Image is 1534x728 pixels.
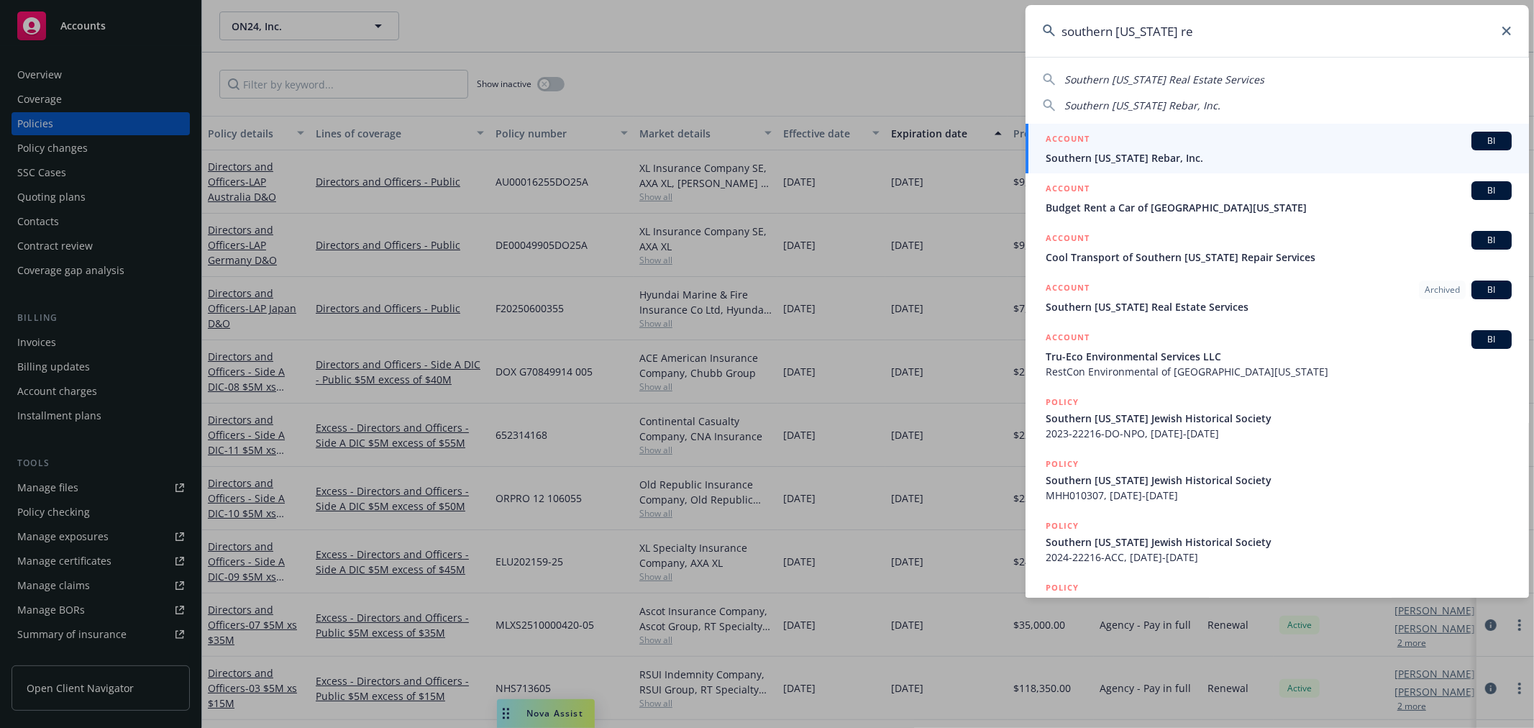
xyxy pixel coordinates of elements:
h5: ACCOUNT [1046,330,1090,347]
h5: ACCOUNT [1046,181,1090,199]
span: Southern [US_STATE] Real Estate Services [1046,299,1512,314]
h5: POLICY [1046,581,1079,595]
span: Southern [US_STATE] Real Estate Services [1064,73,1264,86]
span: RestCon Environmental of [GEOGRAPHIC_DATA][US_STATE] [1046,364,1512,379]
span: Tru-Eco Environmental Services LLC [1046,349,1512,364]
span: BI [1477,333,1506,346]
a: ACCOUNTArchivedBISouthern [US_STATE] Real Estate Services [1026,273,1529,322]
a: POLICYSouthern [US_STATE] Jewish Historical SocietyMHH010307, [DATE]-[DATE] [1026,449,1529,511]
h5: ACCOUNT [1046,231,1090,248]
h5: POLICY [1046,395,1079,409]
span: 2023-22216-DO-NPO, [DATE]-[DATE] [1046,426,1512,441]
a: POLICYSouthern [US_STATE] Jewish Historical Society2024-22216-ACC, [DATE]-[DATE] [1026,511,1529,573]
span: Southern [US_STATE] Rebar, Inc. [1064,99,1220,112]
input: Search... [1026,5,1529,57]
span: MHH010307, [DATE]-[DATE] [1046,488,1512,503]
a: ACCOUNTBISouthern [US_STATE] Rebar, Inc. [1026,124,1529,173]
span: Southern [US_STATE] Jewish Historical Society [1046,596,1512,611]
h5: ACCOUNT [1046,132,1090,149]
span: BI [1477,184,1506,197]
span: BI [1477,234,1506,247]
a: ACCOUNTBICool Transport of Southern [US_STATE] Repair Services [1026,223,1529,273]
span: 2024-22216-ACC, [DATE]-[DATE] [1046,550,1512,565]
a: ACCOUNTBITru-Eco Environmental Services LLCRestCon Environmental of [GEOGRAPHIC_DATA][US_STATE] [1026,322,1529,387]
span: Southern [US_STATE] Rebar, Inc. [1046,150,1512,165]
h5: ACCOUNT [1046,281,1090,298]
a: ACCOUNTBIBudget Rent a Car of [GEOGRAPHIC_DATA][US_STATE] [1026,173,1529,223]
span: Archived [1425,283,1460,296]
span: Budget Rent a Car of [GEOGRAPHIC_DATA][US_STATE] [1046,200,1512,215]
span: Southern [US_STATE] Jewish Historical Society [1046,534,1512,550]
span: BI [1477,283,1506,296]
h5: POLICY [1046,457,1079,471]
a: POLICYSouthern [US_STATE] Jewish Historical Society2023-22216-DO-NPO, [DATE]-[DATE] [1026,387,1529,449]
span: Southern [US_STATE] Jewish Historical Society [1046,473,1512,488]
span: Southern [US_STATE] Jewish Historical Society [1046,411,1512,426]
span: Cool Transport of Southern [US_STATE] Repair Services [1046,250,1512,265]
h5: POLICY [1046,519,1079,533]
a: POLICYSouthern [US_STATE] Jewish Historical Society [1026,573,1529,634]
span: BI [1477,135,1506,147]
